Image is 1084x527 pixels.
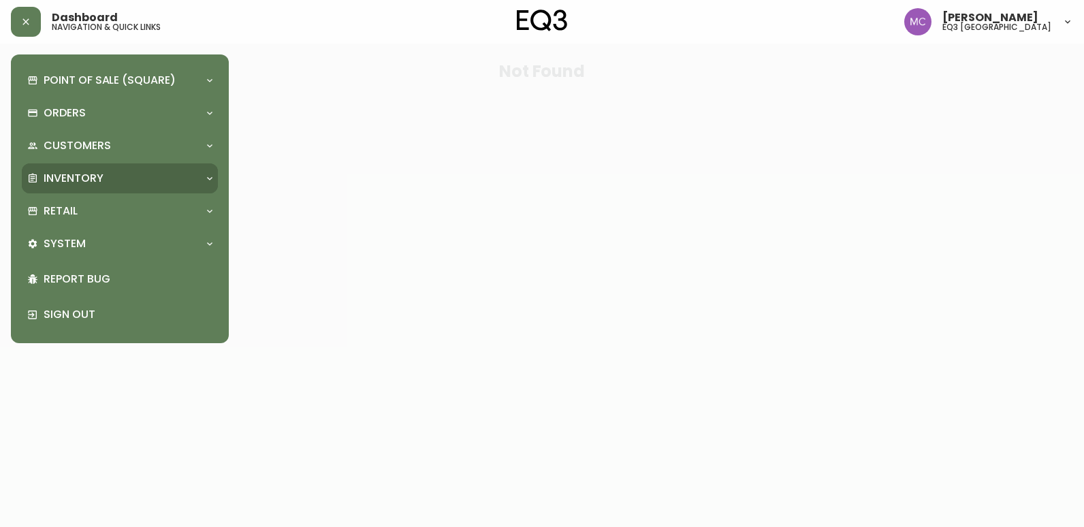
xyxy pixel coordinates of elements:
span: Dashboard [52,12,118,23]
span: [PERSON_NAME] [942,12,1038,23]
div: Report Bug [22,261,218,297]
h5: eq3 [GEOGRAPHIC_DATA] [942,23,1051,31]
p: Retail [44,204,78,219]
h5: navigation & quick links [52,23,161,31]
div: Sign Out [22,297,218,332]
p: Point of Sale (Square) [44,73,176,88]
p: Sign Out [44,307,212,322]
div: Inventory [22,163,218,193]
p: Report Bug [44,272,212,287]
div: System [22,229,218,259]
div: Point of Sale (Square) [22,65,218,95]
p: Inventory [44,171,103,186]
p: Customers [44,138,111,153]
div: Retail [22,196,218,226]
p: Orders [44,106,86,121]
div: Orders [22,98,218,128]
img: logo [517,10,567,31]
div: Customers [22,131,218,161]
img: 6dbdb61c5655a9a555815750a11666cc [904,8,931,35]
p: System [44,236,86,251]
